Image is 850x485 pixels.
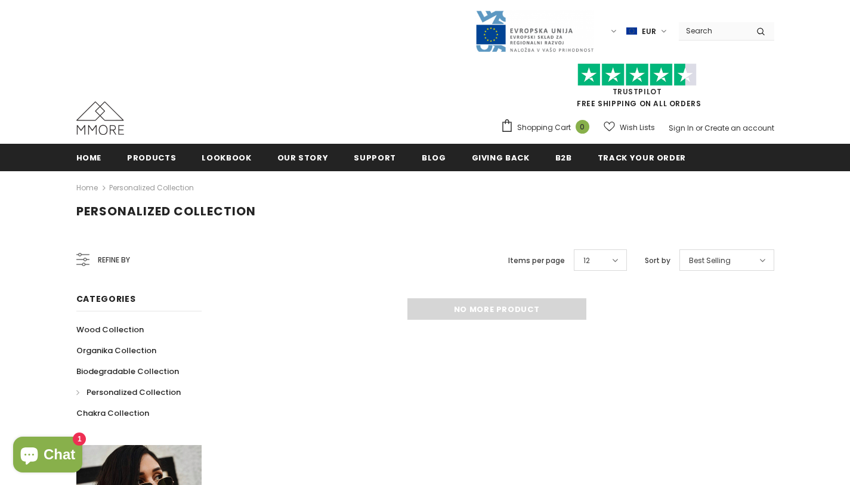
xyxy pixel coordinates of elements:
span: Blog [422,152,446,163]
a: Our Story [277,144,329,171]
span: Categories [76,293,136,305]
span: Refine by [98,254,130,267]
span: 12 [583,255,590,267]
label: Items per page [508,255,565,267]
label: Sort by [645,255,670,267]
span: Shopping Cart [517,122,571,134]
span: EUR [642,26,656,38]
span: support [354,152,396,163]
span: Lookbook [202,152,251,163]
span: FREE SHIPPING ON ALL ORDERS [500,69,774,109]
span: or [696,123,703,133]
span: Personalized Collection [76,203,256,220]
span: Products [127,152,176,163]
a: Chakra Collection [76,403,149,424]
a: Sign In [669,123,694,133]
a: Organika Collection [76,340,156,361]
a: Trustpilot [613,87,662,97]
a: Home [76,181,98,195]
span: Track your order [598,152,686,163]
img: MMORE Cases [76,101,124,135]
a: Wish Lists [604,117,655,138]
span: Wood Collection [76,324,144,335]
a: Blog [422,144,446,171]
img: Javni Razpis [475,10,594,53]
a: Shopping Cart 0 [500,119,595,137]
span: 0 [576,120,589,134]
span: Wish Lists [620,122,655,134]
a: Personalized Collection [109,183,194,193]
a: Products [127,144,176,171]
span: Organika Collection [76,345,156,356]
a: Giving back [472,144,530,171]
a: Biodegradable Collection [76,361,179,382]
a: Create an account [704,123,774,133]
span: Biodegradable Collection [76,366,179,377]
span: Our Story [277,152,329,163]
a: Javni Razpis [475,26,594,36]
span: Chakra Collection [76,407,149,419]
span: Giving back [472,152,530,163]
a: support [354,144,396,171]
a: Track your order [598,144,686,171]
span: Best Selling [689,255,731,267]
a: Lookbook [202,144,251,171]
a: B2B [555,144,572,171]
span: Home [76,152,102,163]
inbox-online-store-chat: Shopify online store chat [10,437,86,475]
input: Search Site [679,22,747,39]
a: Wood Collection [76,319,144,340]
a: Personalized Collection [76,382,181,403]
img: Trust Pilot Stars [577,63,697,87]
span: Personalized Collection [86,387,181,398]
span: B2B [555,152,572,163]
a: Home [76,144,102,171]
